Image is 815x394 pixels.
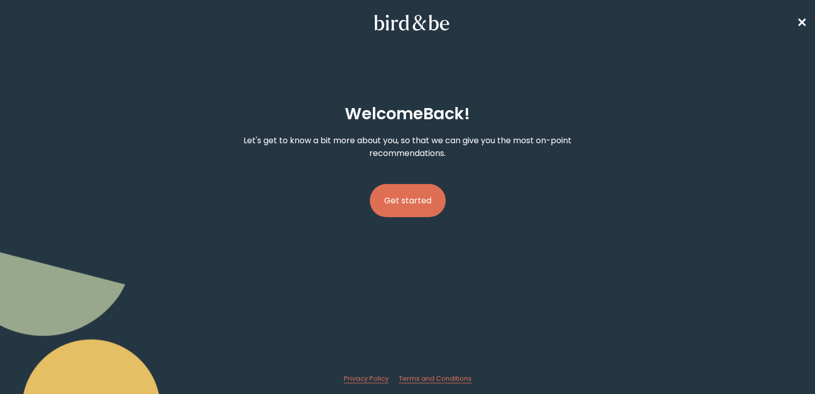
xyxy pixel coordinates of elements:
[370,168,446,233] a: Get started
[797,14,807,31] span: ✕
[797,14,807,32] a: ✕
[344,374,389,383] a: Privacy Policy
[399,374,472,383] a: Terms and Conditions
[764,346,805,384] iframe: Gorgias live chat messenger
[345,101,470,126] h2: Welcome Back !
[370,184,446,217] button: Get started
[212,134,603,160] p: Let's get to know a bit more about you, so that we can give you the most on-point recommendations.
